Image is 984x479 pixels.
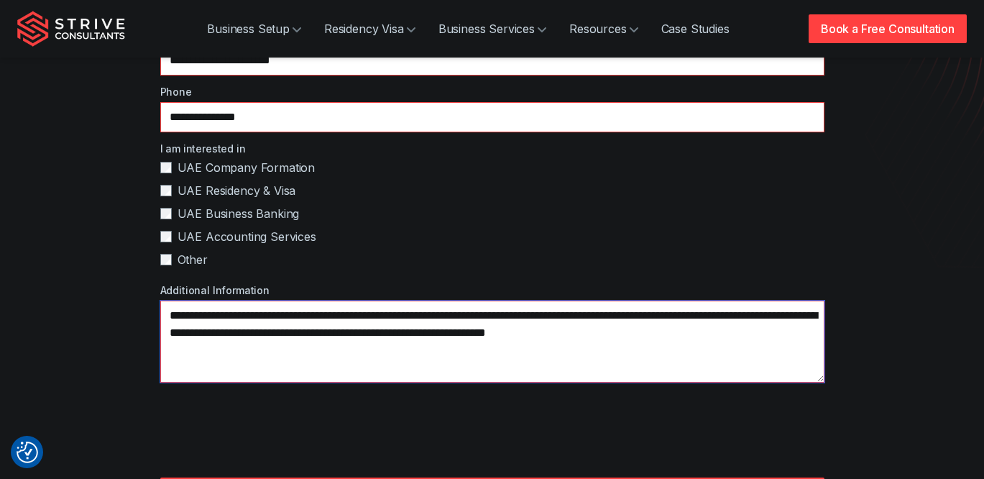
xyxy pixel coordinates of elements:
[160,231,172,242] input: UAE Accounting Services
[160,208,172,219] input: UAE Business Banking
[160,283,824,298] label: Additional Information
[160,185,172,196] input: UAE Residency & Visa
[17,442,38,463] button: Consent Preferences
[178,159,316,176] span: UAE Company Formation
[178,205,300,222] span: UAE Business Banking
[178,182,296,199] span: UAE Residency & Visa
[650,14,741,43] a: Case Studies
[427,14,558,43] a: Business Services
[178,228,316,245] span: UAE Accounting Services
[196,14,313,43] a: Business Setup
[17,442,38,463] img: Revisit consent button
[160,404,379,460] iframe: reCAPTCHA
[17,11,125,47] img: Strive Consultants
[558,14,650,43] a: Resources
[313,14,427,43] a: Residency Visa
[160,84,824,99] label: Phone
[160,254,172,265] input: Other
[178,251,208,268] span: Other
[160,162,172,173] input: UAE Company Formation
[809,14,967,43] a: Book a Free Consultation
[160,141,824,156] label: I am interested in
